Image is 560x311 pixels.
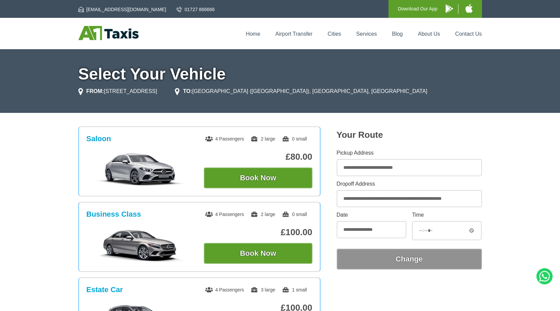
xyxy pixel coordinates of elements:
a: About Us [418,31,440,37]
p: £100.00 [204,227,312,238]
a: Blog [392,31,403,37]
p: Download Our App [398,5,438,13]
label: Time [412,212,482,218]
label: Dropoff Address [337,181,482,187]
a: Cities [328,31,341,37]
span: 4 Passengers [205,287,244,292]
strong: FROM: [86,88,104,94]
a: Services [356,31,377,37]
a: Airport Transfer [275,31,312,37]
label: Date [337,212,406,218]
img: A1 Taxis St Albans LTD [78,26,139,40]
a: Contact Us [455,31,482,37]
a: [EMAIL_ADDRESS][DOMAIN_NAME] [78,6,166,13]
a: 01727 866666 [177,6,215,13]
span: 0 small [282,136,307,142]
strong: TO: [183,88,192,94]
span: 1 small [282,287,307,292]
img: Saloon [90,153,191,186]
li: [STREET_ADDRESS] [78,87,157,95]
h3: Saloon [86,134,111,143]
span: 0 small [282,212,307,217]
span: 2 large [251,212,275,217]
img: Business Class [90,228,191,262]
span: 3 large [251,287,275,292]
label: Pickup Address [337,150,482,156]
button: Book Now [204,243,312,264]
h1: Select Your Vehicle [78,66,482,82]
span: 4 Passengers [205,212,244,217]
h3: Estate Car [86,285,123,294]
a: Home [246,31,260,37]
span: 2 large [251,136,275,142]
img: A1 Taxis iPhone App [465,4,473,13]
img: A1 Taxis Android App [446,4,453,13]
button: Book Now [204,167,312,188]
span: 4 Passengers [205,136,244,142]
h3: Business Class [86,210,141,219]
p: £80.00 [204,152,312,162]
button: Change [337,249,482,270]
h2: Your Route [337,130,482,140]
li: [GEOGRAPHIC_DATA] ([GEOGRAPHIC_DATA]), [GEOGRAPHIC_DATA], [GEOGRAPHIC_DATA] [175,87,427,95]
